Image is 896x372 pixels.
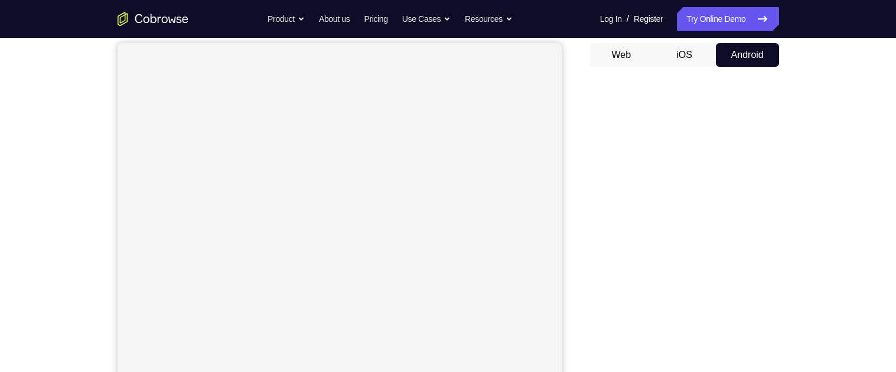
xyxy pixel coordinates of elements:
button: Android [716,43,779,67]
button: Web [590,43,653,67]
a: Go to the home page [118,12,188,26]
button: iOS [653,43,716,67]
button: Product [268,7,305,31]
a: Try Online Demo [677,7,778,31]
button: Resources [465,7,513,31]
a: Pricing [364,7,387,31]
button: Use Cases [402,7,451,31]
a: Register [634,7,663,31]
a: Log In [600,7,622,31]
a: About us [319,7,350,31]
span: / [627,12,629,26]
